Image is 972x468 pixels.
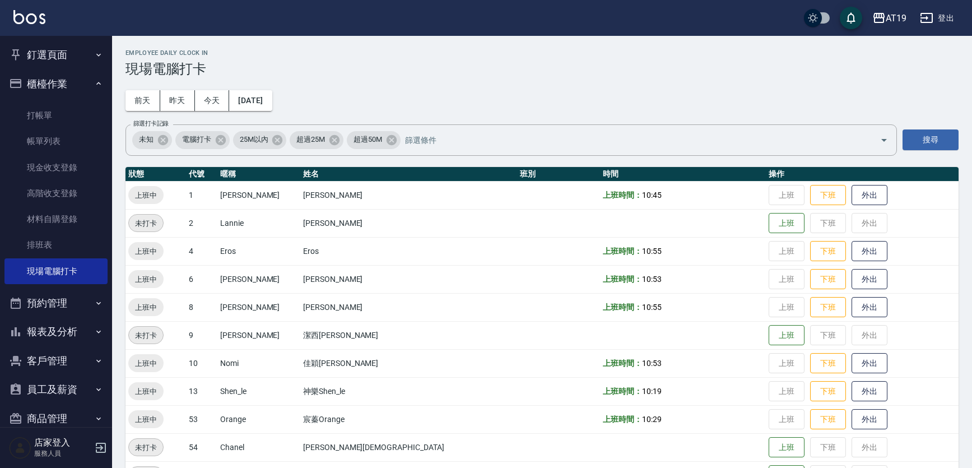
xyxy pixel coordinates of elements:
[517,167,600,182] th: 班別
[133,119,169,128] label: 篩選打卡記錄
[603,191,642,200] b: 上班時間：
[34,437,91,448] h5: 店家登入
[217,405,300,433] td: Orange
[4,232,108,258] a: 排班表
[186,167,217,182] th: 代號
[233,131,287,149] div: 25M以內
[4,404,108,433] button: 商品管理
[128,386,164,397] span: 上班中
[9,437,31,459] img: Person
[300,209,517,237] td: [PERSON_NAME]
[4,317,108,346] button: 報表及分析
[128,302,164,313] span: 上班中
[217,209,300,237] td: Lannie
[886,11,906,25] div: AT19
[175,131,230,149] div: 電腦打卡
[186,405,217,433] td: 53
[217,293,300,321] td: [PERSON_NAME]
[128,274,164,285] span: 上班中
[217,181,300,209] td: [PERSON_NAME]
[4,103,108,128] a: 打帳單
[810,353,846,374] button: 下班
[300,167,517,182] th: 姓名
[217,377,300,405] td: Shen_le
[769,325,804,346] button: 上班
[4,375,108,404] button: 員工及薪資
[290,131,343,149] div: 超過25M
[642,191,662,200] span: 10:45
[300,321,517,349] td: 潔西[PERSON_NAME]
[125,90,160,111] button: 前天
[132,134,160,145] span: 未知
[852,409,887,430] button: 外出
[290,134,332,145] span: 超過25M
[810,409,846,430] button: 下班
[810,269,846,290] button: 下班
[217,265,300,293] td: [PERSON_NAME]
[915,8,959,29] button: 登出
[840,7,862,29] button: save
[603,247,642,256] b: 上班時間：
[810,381,846,402] button: 下班
[4,206,108,232] a: 材料自購登錄
[128,189,164,201] span: 上班中
[4,180,108,206] a: 高階收支登錄
[4,40,108,69] button: 釘選頁面
[852,269,887,290] button: 外出
[160,90,195,111] button: 昨天
[852,185,887,206] button: 外出
[217,237,300,265] td: Eros
[186,377,217,405] td: 13
[642,303,662,312] span: 10:55
[129,217,163,229] span: 未打卡
[186,321,217,349] td: 9
[300,405,517,433] td: 宸蓁Orange
[186,293,217,321] td: 8
[186,209,217,237] td: 2
[4,128,108,154] a: 帳單列表
[4,258,108,284] a: 現場電腦打卡
[766,167,959,182] th: 操作
[300,237,517,265] td: Eros
[300,265,517,293] td: [PERSON_NAME]
[810,297,846,318] button: 下班
[4,69,108,99] button: 櫃檯作業
[186,265,217,293] td: 6
[128,414,164,425] span: 上班中
[186,181,217,209] td: 1
[300,433,517,461] td: [PERSON_NAME][DEMOGRAPHIC_DATA]
[125,167,186,182] th: 狀態
[195,90,230,111] button: 今天
[852,381,887,402] button: 外出
[600,167,766,182] th: 時間
[603,275,642,284] b: 上班時間：
[347,134,389,145] span: 超過50M
[217,167,300,182] th: 暱稱
[300,293,517,321] td: [PERSON_NAME]
[852,353,887,374] button: 外出
[769,213,804,234] button: 上班
[810,185,846,206] button: 下班
[229,90,272,111] button: [DATE]
[402,130,861,150] input: 篩選條件
[217,433,300,461] td: Chanel
[300,377,517,405] td: 神樂Shen_le
[132,131,172,149] div: 未知
[129,330,163,341] span: 未打卡
[875,131,893,149] button: Open
[129,442,163,453] span: 未打卡
[125,49,959,57] h2: Employee Daily Clock In
[233,134,275,145] span: 25M以內
[217,321,300,349] td: [PERSON_NAME]
[4,346,108,376] button: 客戶管理
[769,437,804,458] button: 上班
[642,415,662,424] span: 10:29
[300,181,517,209] td: [PERSON_NAME]
[852,241,887,262] button: 外出
[603,415,642,424] b: 上班時間：
[128,358,164,369] span: 上班中
[217,349,300,377] td: Nomi
[810,241,846,262] button: 下班
[125,61,959,77] h3: 現場電腦打卡
[13,10,45,24] img: Logo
